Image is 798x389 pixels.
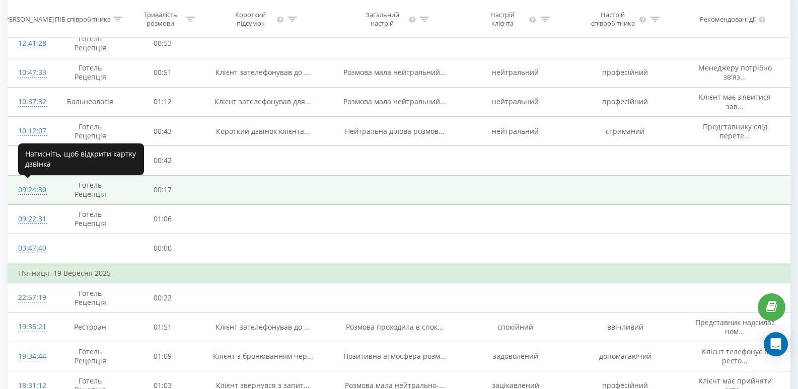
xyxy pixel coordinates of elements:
[214,97,311,106] span: Клієнт зателефонував для...
[18,143,144,175] div: Натисніть, щоб відкрити картку дзвінка
[479,11,526,28] div: Настрій клієнта
[128,87,197,116] td: 01:12
[18,92,42,112] div: 10:37:32
[128,342,197,371] td: 01:09
[18,239,42,258] div: 03:47:40
[215,67,310,77] span: Клієнт зателефонував до ...
[213,351,313,361] span: Клієнт з бронюванням чер...
[52,342,129,371] td: Готель Рецепція
[343,97,446,106] span: Розмова мала нейтральний...
[358,11,407,28] div: Загальний настрій
[18,347,42,366] div: 19:34:44
[52,204,129,234] td: Готель Рецепція
[700,15,756,23] div: Рекомендовані дії
[18,63,42,83] div: 10:47:33
[570,117,680,146] td: стриманий
[52,175,129,204] td: Готель Рецепція
[461,58,570,87] td: нейтральний
[18,288,42,307] div: 22:57:19
[18,209,42,229] div: 09:22:31
[461,117,570,146] td: нейтральний
[52,313,129,342] td: Ресторан
[128,283,197,313] td: 00:22
[52,117,129,146] td: Готель Рецепція
[55,15,111,23] div: ПІБ співробітника
[570,87,680,116] td: професійний
[18,34,42,53] div: 12:41:28
[52,29,129,58] td: Готель Рецепція
[128,58,197,87] td: 00:51
[215,322,310,332] span: Клієнт зателефонував до ...
[461,342,570,371] td: задоволений
[570,342,680,371] td: допомагаючий
[343,67,446,77] span: Розмова мала нейтральний...
[8,263,790,283] td: П’ятниця, 19 Вересня 2025
[698,63,772,82] span: Менеджеру потрібно зв'яз...
[703,122,767,140] span: Представнику слід перете...
[216,126,310,136] span: Короткий дзвінок клієнта...
[128,204,197,234] td: 01:06
[570,313,680,342] td: ввічливий
[137,11,183,28] div: Тривалість розмови
[128,175,197,204] td: 00:17
[346,322,444,332] span: Розмова проходила в спок...
[702,347,768,365] span: Клієнт телефонує в ресто...
[128,29,197,58] td: 00:53
[699,92,771,111] span: Клієнт має з'явитися зав...
[128,234,197,263] td: 00:00
[52,58,129,87] td: Готель Рецепція
[3,15,54,23] div: [PERSON_NAME]
[345,126,445,136] span: Нейтральна ділова розмов...
[461,87,570,116] td: нейтральний
[695,318,775,336] span: Представник надсилає ном...
[52,283,129,313] td: Готель Рецепція
[18,121,42,141] div: 10:12:07
[227,11,275,28] div: Короткий підсумок
[128,117,197,146] td: 00:43
[343,351,446,361] span: Позитивна атмосфера розм...
[589,11,637,28] div: Настрій співробітника
[18,317,42,337] div: 19:36:21
[52,87,129,116] td: Бальнеологія
[128,146,197,175] td: 00:42
[18,180,42,200] div: 09:24:30
[128,313,197,342] td: 01:51
[461,313,570,342] td: спокійний
[570,58,680,87] td: професійний
[764,332,788,356] div: Open Intercom Messenger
